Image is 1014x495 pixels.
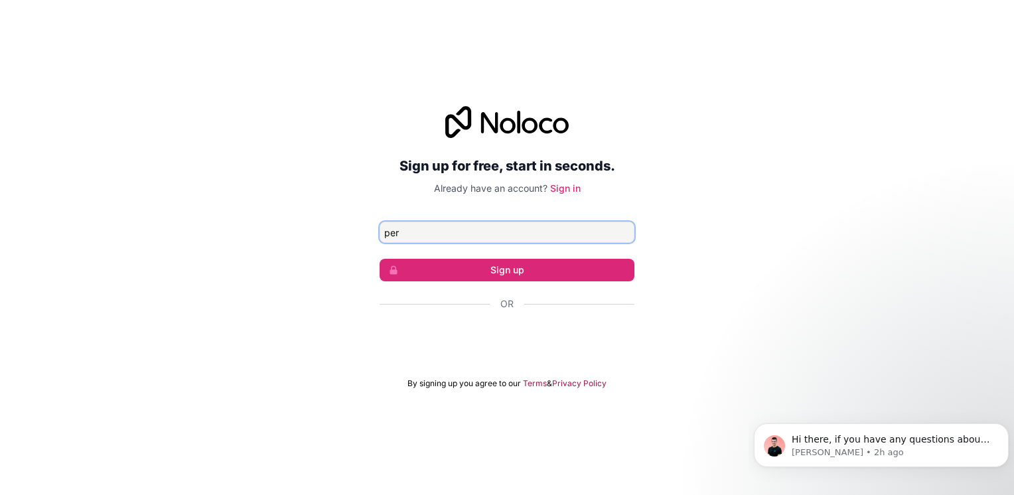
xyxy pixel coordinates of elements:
[380,222,634,243] input: Email address
[373,325,641,354] iframe: Knappen Logga in med Google
[552,378,607,389] a: Privacy Policy
[500,297,514,311] span: Or
[407,378,521,389] span: By signing up you agree to our
[380,154,634,178] h2: Sign up for free, start in seconds.
[380,259,634,281] button: Sign up
[523,378,547,389] a: Terms
[434,182,547,194] span: Already have an account?
[550,182,581,194] a: Sign in
[749,395,1014,488] iframe: Intercom notifications message
[547,378,552,389] span: &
